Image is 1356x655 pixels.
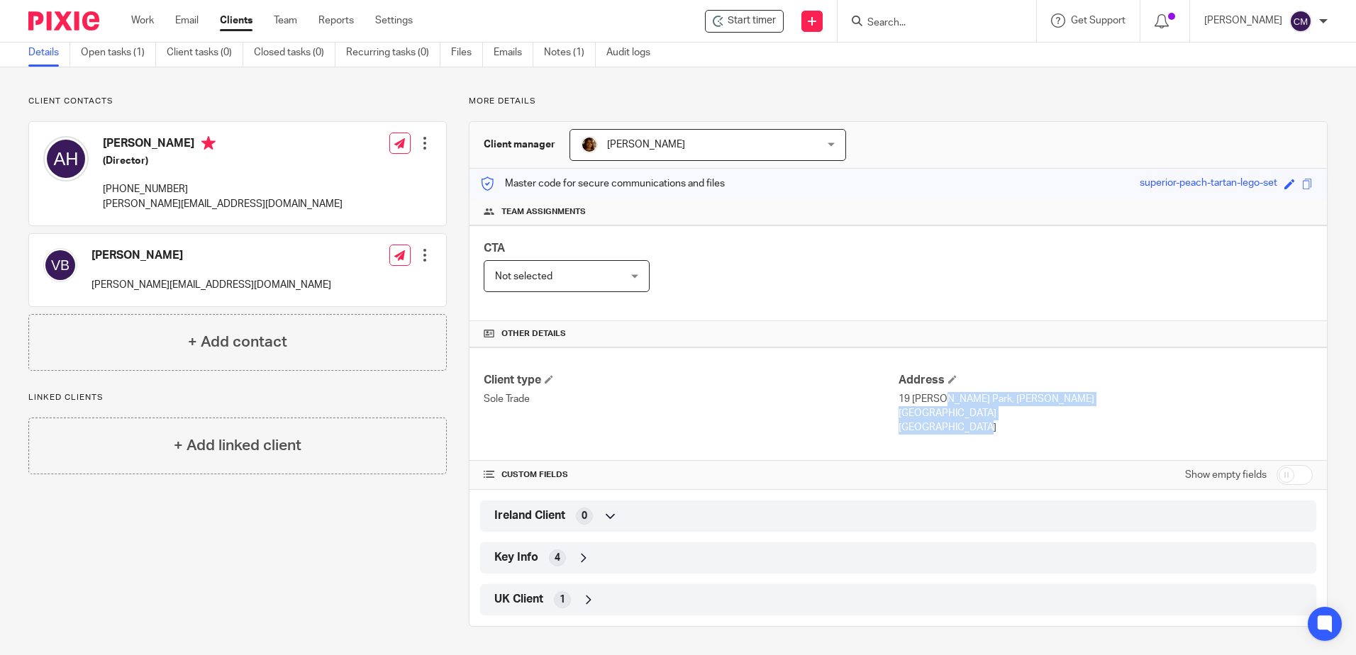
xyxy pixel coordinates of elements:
[28,96,447,107] p: Client contacts
[484,138,555,152] h3: Client manager
[582,509,587,523] span: 0
[81,39,156,67] a: Open tasks (1)
[131,13,154,28] a: Work
[103,136,343,154] h4: [PERSON_NAME]
[274,13,297,28] a: Team
[581,136,598,153] img: Arvinder.jpeg
[484,242,505,254] span: CTA
[899,392,1313,406] p: 19 [PERSON_NAME] Park, [PERSON_NAME]
[91,248,331,263] h4: [PERSON_NAME]
[495,271,552,281] span: Not selected
[1289,10,1312,33] img: svg%3E
[201,136,216,150] i: Primary
[43,136,89,181] img: svg%3E
[28,11,99,30] img: Pixie
[866,17,994,30] input: Search
[28,39,70,67] a: Details
[555,551,560,565] span: 4
[1140,176,1277,192] div: superior-peach-tartan-lego-set
[544,39,596,67] a: Notes (1)
[254,39,335,67] a: Closed tasks (0)
[375,13,413,28] a: Settings
[484,392,898,406] p: Sole Trade
[91,278,331,292] p: [PERSON_NAME][EMAIL_ADDRESS][DOMAIN_NAME]
[501,328,566,340] span: Other details
[469,96,1328,107] p: More details
[175,13,199,28] a: Email
[451,39,483,67] a: Files
[103,154,343,168] h5: (Director)
[1071,16,1126,26] span: Get Support
[188,331,287,353] h4: + Add contact
[318,13,354,28] a: Reports
[494,550,538,565] span: Key Info
[480,177,725,191] p: Master code for secure communications and files
[484,469,898,481] h4: CUSTOM FIELDS
[484,373,898,388] h4: Client type
[899,420,1313,435] p: [GEOGRAPHIC_DATA]
[28,392,447,403] p: Linked clients
[1185,468,1267,482] label: Show empty fields
[494,39,533,67] a: Emails
[899,406,1313,420] p: [GEOGRAPHIC_DATA]
[560,593,565,607] span: 1
[103,197,343,211] p: [PERSON_NAME][EMAIL_ADDRESS][DOMAIN_NAME]
[103,182,343,196] p: [PHONE_NUMBER]
[606,39,661,67] a: Audit logs
[220,13,252,28] a: Clients
[728,13,776,28] span: Start timer
[607,140,685,150] span: [PERSON_NAME]
[1204,13,1282,28] p: [PERSON_NAME]
[494,592,543,607] span: UK Client
[43,248,77,282] img: svg%3E
[346,39,440,67] a: Recurring tasks (0)
[899,373,1313,388] h4: Address
[501,206,586,218] span: Team assignments
[494,508,565,523] span: Ireland Client
[167,39,243,67] a: Client tasks (0)
[174,435,301,457] h4: + Add linked client
[705,10,784,33] div: Valerie Bond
